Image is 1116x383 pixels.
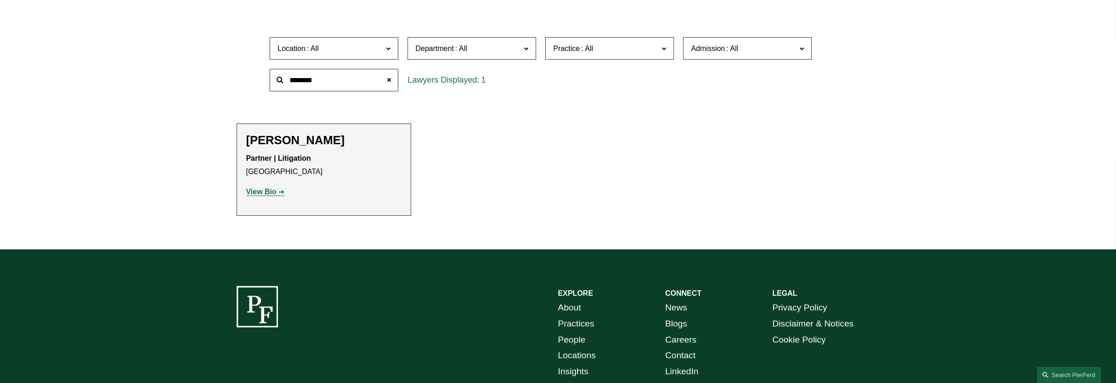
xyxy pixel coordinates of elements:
strong: EXPLORE [558,289,593,297]
a: Careers [665,332,697,348]
a: Disclaimer & Notices [772,316,854,332]
a: Blogs [665,316,687,332]
a: Privacy Policy [772,300,827,316]
span: Department [415,45,454,52]
a: Contact [665,348,696,364]
p: [GEOGRAPHIC_DATA] [246,152,402,179]
a: Insights [558,364,589,380]
strong: CONNECT [665,289,702,297]
a: News [665,300,687,316]
span: Admission [691,45,725,52]
a: View Bio [246,188,285,196]
a: Search this site [1037,367,1101,383]
a: People [558,332,586,348]
a: Cookie Policy [772,332,826,348]
span: Practice [553,45,580,52]
a: Locations [558,348,596,364]
a: About [558,300,581,316]
strong: Partner | Litigation [246,154,311,162]
span: Location [278,45,306,52]
strong: LEGAL [772,289,797,297]
strong: View Bio [246,188,277,196]
span: 1 [481,75,486,84]
h2: [PERSON_NAME] [246,133,402,147]
a: LinkedIn [665,364,699,380]
a: Practices [558,316,595,332]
